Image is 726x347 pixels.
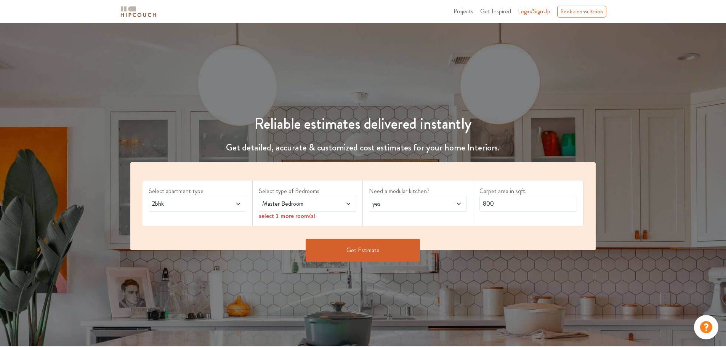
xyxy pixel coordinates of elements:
label: Carpet area in sqft. [479,187,577,196]
span: 2bhk [151,199,219,208]
label: Need a modular kitchen? [369,187,466,196]
label: Select type of Bedrooms [259,187,356,196]
span: Projects [454,7,473,16]
label: Select apartment type [149,187,246,196]
span: yes [371,199,439,208]
input: Enter area sqft [479,196,577,212]
span: logo-horizontal.svg [119,3,157,20]
span: Get Inspired [480,7,511,16]
button: Get Estimate [306,239,420,262]
div: Book a consultation [557,6,606,18]
div: select 1 more room(s) [259,212,356,220]
h4: Get detailed, accurate & customized cost estimates for your home Interiors. [126,142,601,153]
span: Login/SignUp [518,7,550,16]
h1: Reliable estimates delivered instantly [126,115,601,133]
span: Master Bedroom [261,199,329,208]
img: logo-horizontal.svg [119,5,157,18]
